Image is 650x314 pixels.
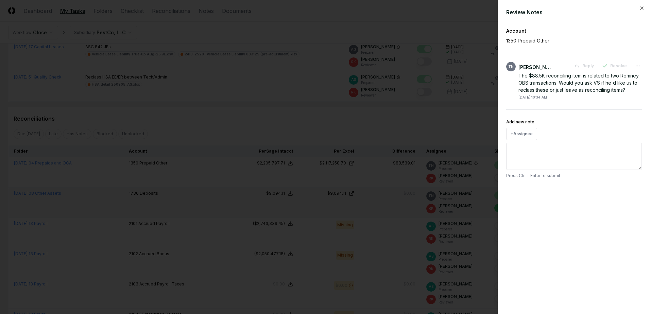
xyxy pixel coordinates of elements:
div: The $88.5K reconciling item is related to two Romney OBS transactions. Would you ask VS if he'd l... [518,72,642,93]
button: +Assignee [506,128,537,140]
span: Resolve [610,63,627,69]
div: Account [506,27,642,34]
div: Review Notes [506,8,642,16]
p: 1350 Prepaid Other [506,37,618,44]
div: [DATE] 10:34 AM [518,95,547,100]
div: [PERSON_NAME] [518,64,552,71]
label: Add new note [506,119,534,124]
p: Press Ctrl + Enter to submit [506,173,642,179]
span: TN [508,64,514,69]
button: Reply [570,60,598,72]
button: Resolve [598,60,631,72]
